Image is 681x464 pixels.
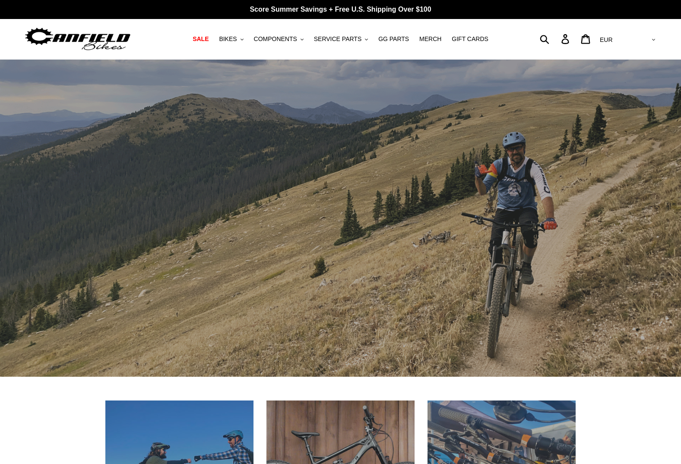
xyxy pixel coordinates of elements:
img: Canfield Bikes [24,25,132,53]
span: COMPONENTS [254,35,297,43]
input: Search [545,29,567,48]
span: SALE [193,35,209,43]
span: BIKES [219,35,237,43]
span: GG PARTS [378,35,409,43]
a: GIFT CARDS [447,33,493,45]
span: GIFT CARDS [452,35,488,43]
button: SERVICE PARTS [310,33,372,45]
button: COMPONENTS [250,33,308,45]
span: MERCH [419,35,441,43]
button: BIKES [215,33,247,45]
a: MERCH [415,33,446,45]
a: SALE [188,33,213,45]
a: GG PARTS [374,33,413,45]
span: SERVICE PARTS [314,35,361,43]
